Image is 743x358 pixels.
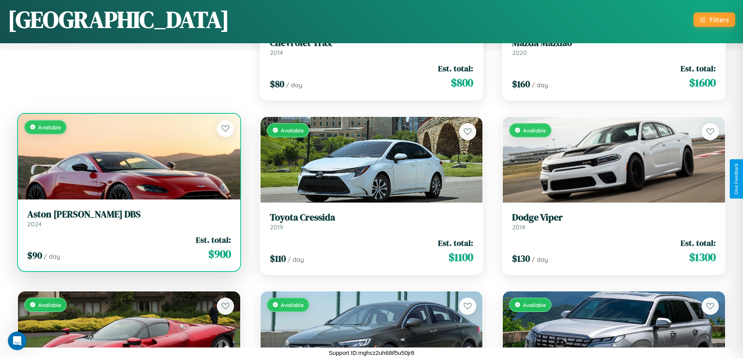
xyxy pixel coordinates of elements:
span: 2019 [270,223,283,231]
span: $ 110 [270,252,286,265]
span: $ 130 [512,252,530,265]
span: $ 80 [270,78,284,90]
span: / day [44,252,60,260]
div: Filters [709,16,729,24]
p: Support ID: mghcz2uh68if5u50jr8 [329,347,414,358]
span: / day [532,81,548,89]
span: / day [532,256,548,263]
span: 2014 [270,49,283,56]
h3: Dodge Viper [512,212,716,223]
span: Est. total: [681,237,716,249]
span: Available [38,124,61,131]
span: $ 900 [208,246,231,262]
a: Aston [PERSON_NAME] DBS2024 [27,209,231,228]
span: Est. total: [438,237,473,249]
span: Available [281,127,304,134]
span: Available [281,302,304,308]
span: / day [287,256,304,263]
h3: Toyota Cressida [270,212,473,223]
span: $ 1100 [449,249,473,265]
span: 2020 [512,49,527,56]
span: Est. total: [681,63,716,74]
span: $ 1300 [689,249,716,265]
h1: [GEOGRAPHIC_DATA] [8,4,229,35]
span: 2024 [27,220,42,228]
span: Est. total: [438,63,473,74]
a: Toyota Cressida2019 [270,212,473,231]
h3: Aston [PERSON_NAME] DBS [27,209,231,220]
a: Dodge Viper2014 [512,212,716,231]
a: Chevrolet Trax2014 [270,37,473,56]
span: Available [523,127,546,134]
span: $ 90 [27,249,42,262]
span: Est. total: [196,234,231,245]
iframe: Intercom live chat [8,332,27,350]
h3: Mazda Mazda6 [512,37,716,49]
h3: Chevrolet Trax [270,37,473,49]
span: $ 1600 [689,75,716,90]
span: Available [523,302,546,308]
span: 2014 [512,223,525,231]
button: Filters [693,12,735,27]
span: $ 160 [512,78,530,90]
span: / day [286,81,302,89]
span: $ 800 [451,75,473,90]
div: Give Feedback [734,163,739,195]
a: Mazda Mazda62020 [512,37,716,56]
span: Available [38,302,61,308]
